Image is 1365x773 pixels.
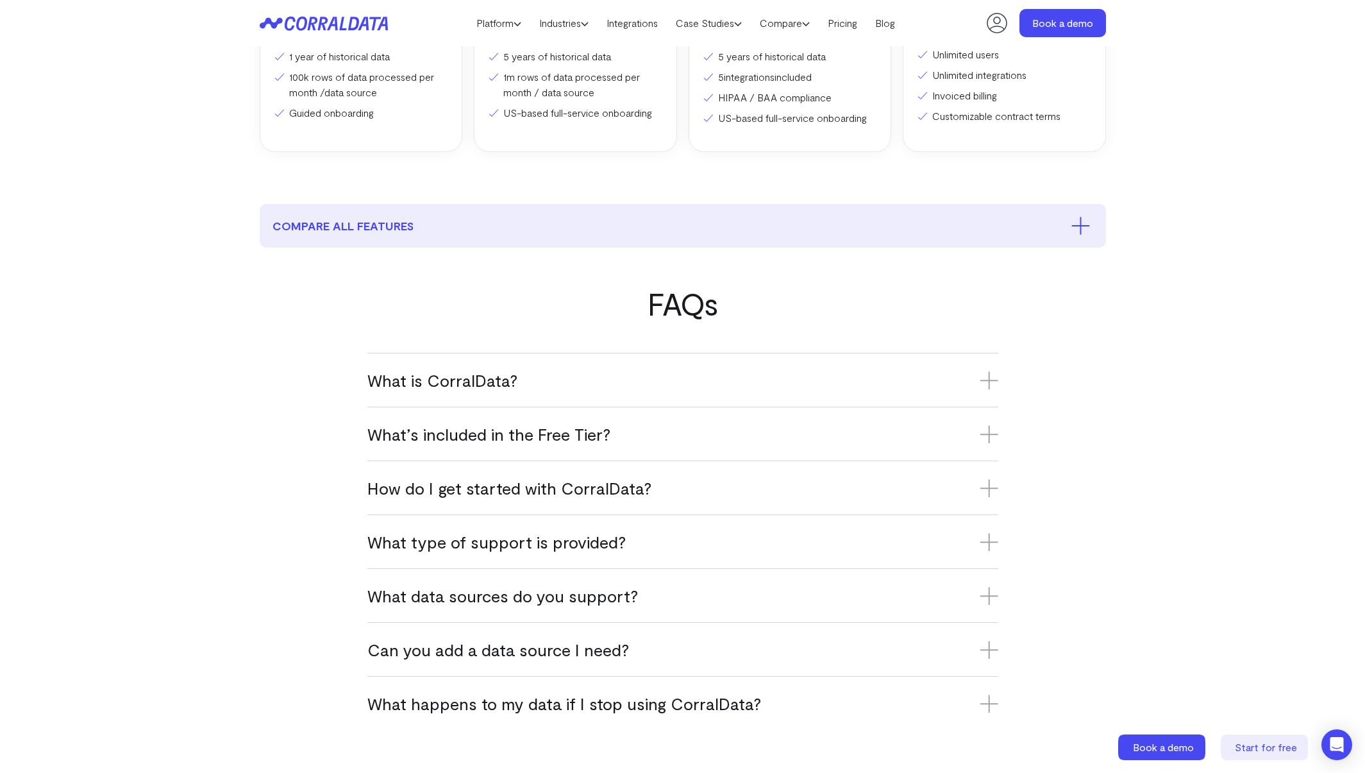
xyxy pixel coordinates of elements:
h2: FAQs [260,286,1106,321]
h3: Can you add a data source I need? [367,639,998,660]
a: Platform [467,13,530,33]
li: 1m rows of data processed per month / data source [487,69,664,100]
div: Open Intercom Messenger [1321,729,1352,760]
li: Unlimited integrations [916,67,1093,83]
a: data source [324,86,377,98]
li: 5 included [702,69,878,85]
a: integrations [724,71,775,83]
li: HIPAA / BAA compliance [702,90,878,105]
a: Pricing [819,13,866,33]
a: Start for free [1221,735,1311,760]
a: Blog [866,13,904,33]
li: 1 year of historical data [273,49,449,64]
li: 100k rows of data processed per month / [273,69,449,100]
li: US-based full-service onboarding [702,110,878,126]
a: Industries [530,13,598,33]
li: 5 years of historical data [702,49,878,64]
a: Compare [751,13,819,33]
li: Customizable contract terms [916,108,1093,124]
li: Unlimited users [916,47,1093,62]
li: US-based full-service onboarding [487,105,664,121]
a: Integrations [598,13,667,33]
h3: What happens to my data if I stop using CorralData? [367,693,998,714]
h3: What data sources do you support? [367,585,998,606]
a: Case Studies [667,13,751,33]
button: compare all features [260,204,1106,248]
span: Start for free [1235,741,1297,753]
h3: What type of support is provided? [367,531,998,552]
a: Book a demo [1118,735,1208,760]
h3: What’s included in the Free Tier? [367,423,998,445]
h3: How do I get started with CorralData? [367,477,998,498]
li: 5 years of historical data [487,49,664,64]
a: Book a demo [1019,9,1106,37]
span: Book a demo [1133,741,1194,753]
li: Guided onboarding [273,105,449,121]
li: Invoiced billing [916,88,1093,103]
h3: What is CorralData? [367,370,998,391]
